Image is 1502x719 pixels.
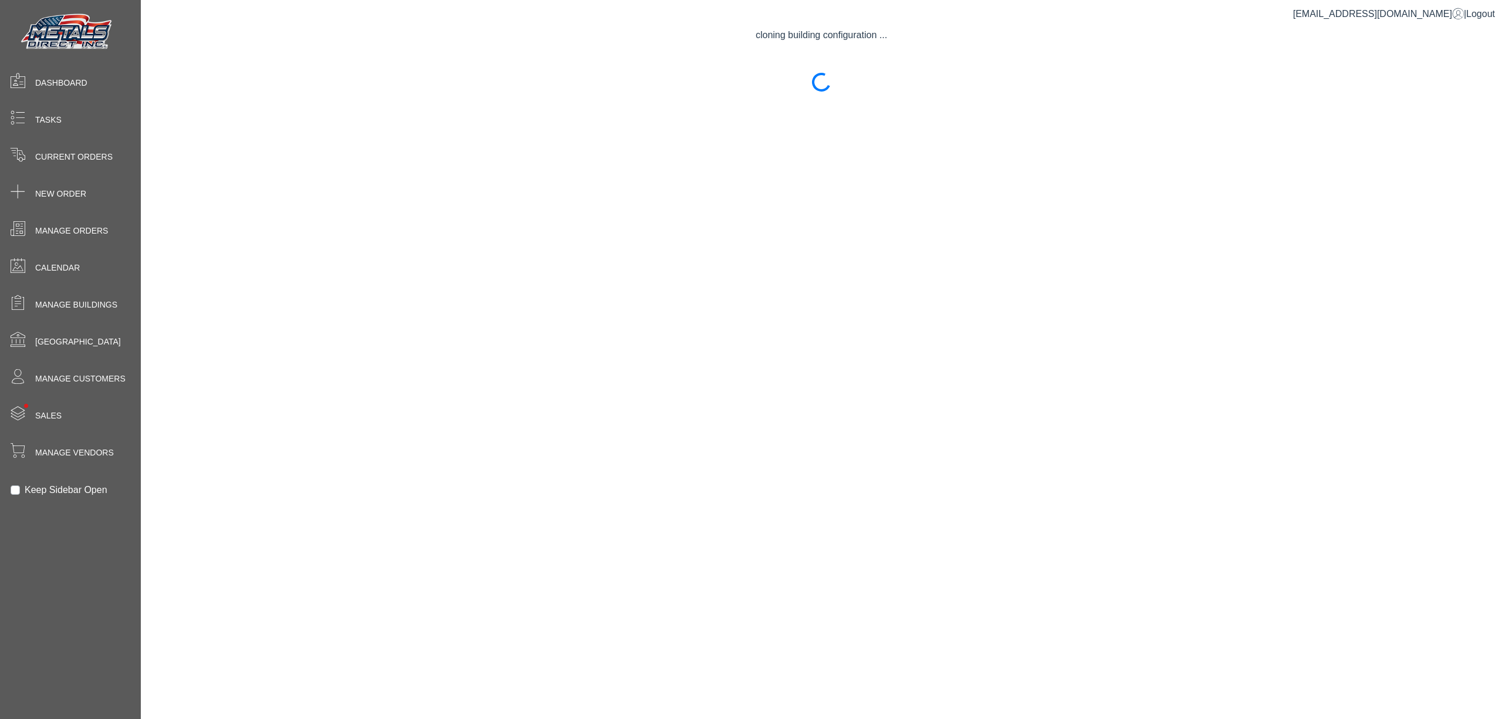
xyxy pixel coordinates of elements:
a: [EMAIL_ADDRESS][DOMAIN_NAME] [1293,9,1464,19]
span: Manage Customers [35,373,126,385]
div: | [1293,7,1495,21]
span: New Order [35,188,86,200]
span: Manage Buildings [35,299,117,311]
span: Manage Vendors [35,447,114,459]
img: Metals Direct Inc Logo [18,11,117,54]
span: Current Orders [35,151,113,163]
span: Dashboard [35,77,87,89]
span: Tasks [35,114,62,126]
span: Logout [1466,9,1495,19]
span: Calendar [35,262,80,274]
span: • [11,387,41,425]
span: [GEOGRAPHIC_DATA] [35,336,121,348]
span: Manage Orders [35,225,108,237]
label: Keep Sidebar Open [25,483,107,497]
span: Sales [35,410,62,422]
div: cloning building configuration ... [141,28,1502,42]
